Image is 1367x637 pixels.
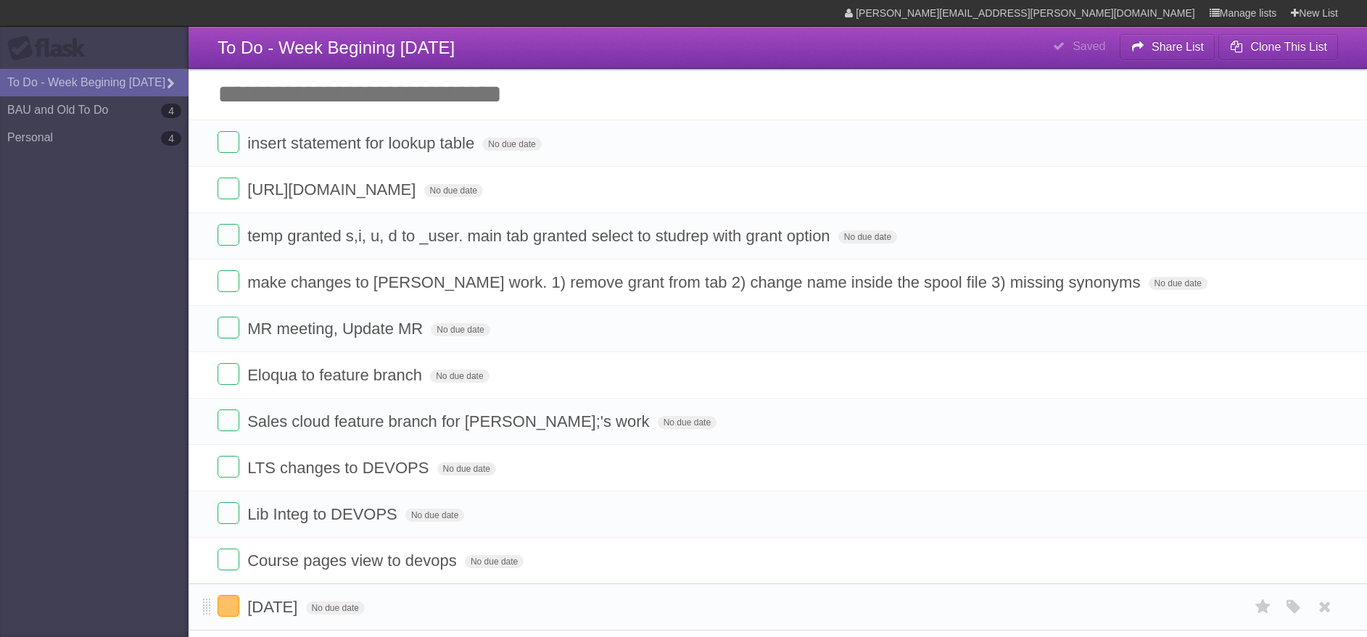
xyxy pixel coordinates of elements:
[247,459,432,477] span: LTS changes to DEVOPS
[482,138,541,151] span: No due date
[1218,34,1338,60] button: Clone This List
[838,230,897,243] span: No due date
[218,178,239,199] label: Done
[465,555,524,568] span: No due date
[1149,277,1207,290] span: No due date
[431,323,490,336] span: No due date
[247,273,1144,291] span: make changes to [PERSON_NAME] work. 1) remove grant from tab 2) change name inside the spool file...
[247,180,419,199] span: [URL][DOMAIN_NAME]
[218,549,239,570] label: Done
[218,502,239,524] label: Done
[424,184,483,197] span: No due date
[247,320,426,338] span: MR meeting, Update MR
[1120,34,1215,60] button: Share List
[1152,41,1204,53] b: Share List
[7,36,94,62] div: Flask
[247,366,426,384] span: Eloqua to feature branch
[1250,41,1327,53] b: Clone This List
[218,131,239,153] label: Done
[218,38,455,57] span: To Do - Week Begining [DATE]
[218,317,239,338] label: Done
[161,104,181,118] b: 4
[247,551,461,570] span: Course pages view to devops
[430,370,489,383] span: No due date
[306,601,365,615] span: No due date
[247,598,301,616] span: [DATE]
[161,131,181,146] b: 4
[658,416,716,429] span: No due date
[247,412,653,430] span: Sales cloud feature branch for [PERSON_NAME];'s work
[218,270,239,292] label: Done
[218,409,239,431] label: Done
[218,595,239,617] label: Done
[1073,40,1105,52] b: Saved
[247,134,478,152] span: insert statement for lookup table
[437,462,496,475] span: No due date
[1250,595,1277,619] label: Star task
[405,509,464,522] span: No due date
[218,224,239,246] label: Done
[247,505,401,523] span: Lib Integ to DEVOPS
[218,363,239,385] label: Done
[218,456,239,478] label: Done
[247,227,833,245] span: temp granted s,i, u, d to _user. main tab granted select to studrep with grant option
